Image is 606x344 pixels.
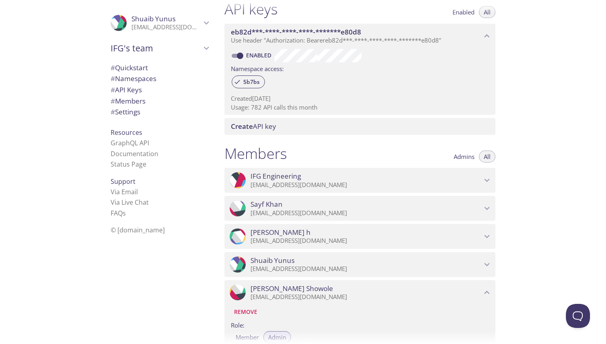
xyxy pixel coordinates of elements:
[104,10,215,36] div: Shuaib Yunus
[111,209,126,218] a: FAQ
[232,75,265,88] div: 5b7bs
[224,118,495,135] div: Create API Key
[231,62,284,74] label: Namespace access:
[111,85,142,94] span: API Keys
[479,151,495,163] button: All
[250,172,301,181] span: IFG Engineering
[250,265,482,273] p: [EMAIL_ADDRESS][DOMAIN_NAME]
[224,196,495,221] div: Sayf Khan
[131,23,201,31] p: [EMAIL_ADDRESS][DOMAIN_NAME]
[111,128,142,137] span: Resources
[111,74,115,83] span: #
[111,43,201,54] span: IFG's team
[250,181,482,189] p: [EMAIL_ADDRESS][DOMAIN_NAME]
[111,63,115,72] span: #
[231,122,253,131] span: Create
[111,96,145,106] span: Members
[250,256,295,265] span: Shuaib Yunus
[111,177,135,186] span: Support
[104,106,215,118] div: Team Settings
[224,280,495,305] div: Mubarak Showole
[104,62,215,73] div: Quickstart
[224,145,287,163] h1: Members
[250,200,283,209] span: Sayf Khan
[111,226,165,234] span: © [DOMAIN_NAME]
[250,228,311,237] span: [PERSON_NAME] h
[224,224,495,249] div: Mahmoud h
[224,168,495,193] div: IFG Engineering
[224,252,495,277] div: Shuaib Yunus
[111,198,149,207] a: Via Live Chat
[111,187,138,196] a: Via Email
[234,307,257,317] span: Remove
[104,96,215,107] div: Members
[238,78,265,85] span: 5b7bs
[231,319,489,330] label: Role:
[111,160,146,169] a: Status Page
[111,107,115,116] span: #
[250,284,333,293] span: [PERSON_NAME] Showole
[111,107,140,116] span: Settings
[111,149,158,158] a: Documentation
[104,38,215,59] div: IFG's team
[111,63,148,72] span: Quickstart
[111,74,156,83] span: Namespaces
[111,138,149,147] a: GraphQL API
[231,305,261,318] button: Remove
[250,293,482,301] p: [EMAIL_ADDRESS][DOMAIN_NAME]
[449,151,479,163] button: Admins
[104,84,215,96] div: API Keys
[111,96,115,106] span: #
[231,103,489,112] p: Usage: 782 API calls this month
[231,94,489,103] p: Created [DATE]
[123,209,126,218] span: s
[250,209,482,217] p: [EMAIL_ADDRESS][DOMAIN_NAME]
[566,304,590,328] iframe: Help Scout Beacon - Open
[104,73,215,84] div: Namespaces
[245,51,275,59] a: Enabled
[131,14,176,23] span: Shuaib Yunus
[250,237,482,245] p: [EMAIL_ADDRESS][DOMAIN_NAME]
[111,85,115,94] span: #
[231,122,276,131] span: API key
